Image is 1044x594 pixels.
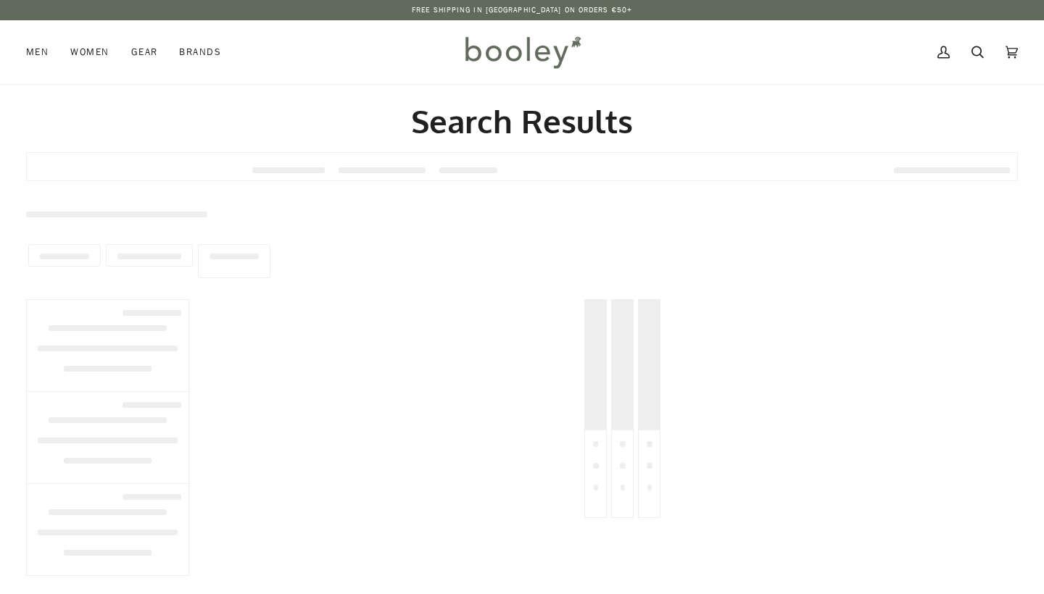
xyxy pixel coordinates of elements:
a: Men [26,20,59,84]
a: Gear [120,20,169,84]
span: Women [70,45,109,59]
a: Women [59,20,120,84]
h2: Search Results [26,101,1018,141]
a: Brands [168,20,232,84]
p: Free Shipping in [GEOGRAPHIC_DATA] on Orders €50+ [412,4,632,16]
span: Gear [131,45,158,59]
span: Men [26,45,49,59]
span: Brands [179,45,221,59]
img: Booley [459,31,586,73]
